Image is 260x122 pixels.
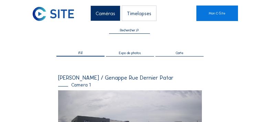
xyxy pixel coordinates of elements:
a: C-SITE Logo [33,6,51,21]
img: C-SITE Logo [33,7,74,21]
div: Timelapses [122,6,156,21]
a: Mon C-Site [196,6,238,21]
div: Caméras [90,6,120,21]
span: Fil [78,51,83,55]
span: Expo de photos [119,51,141,55]
div: Camera 1 [58,83,202,88]
span: Carte [176,51,183,55]
div: [PERSON_NAME] / Genappe Rue Dernier Patar [58,75,202,81]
